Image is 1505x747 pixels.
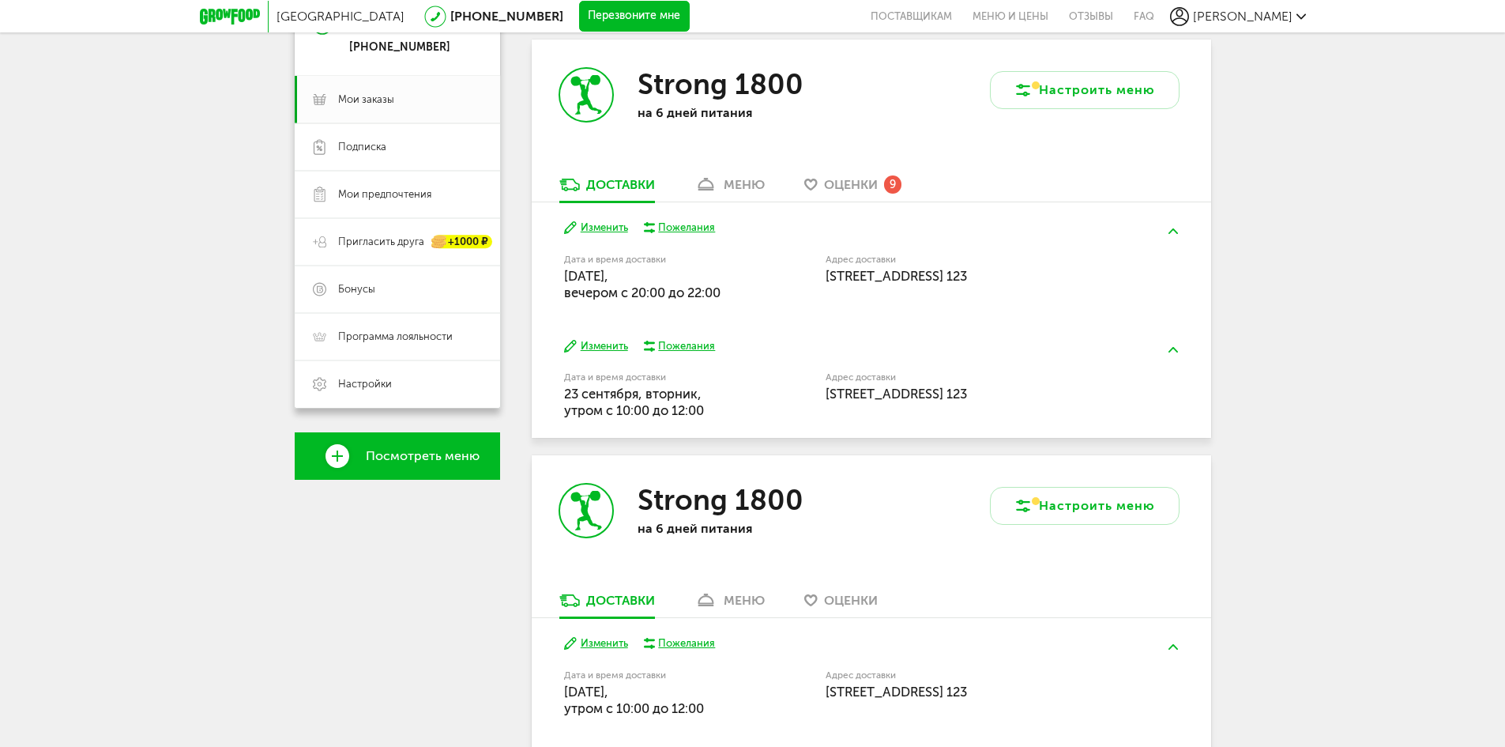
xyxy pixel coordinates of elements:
[644,339,716,353] button: Пожелания
[579,1,690,32] button: Перезвоните мне
[564,684,704,716] span: [DATE], утром c 10:00 до 12:00
[564,671,745,680] label: Дата и время доставки
[826,373,1120,382] label: Адрес доставки
[884,175,901,193] div: 9
[990,71,1180,109] button: Настроить меню
[564,221,628,236] button: Изменить
[277,9,404,24] span: [GEOGRAPHIC_DATA]
[638,105,843,120] p: на 6 дней питания
[644,221,716,235] button: Пожелания
[338,330,453,344] span: Программа лояльности
[1168,644,1178,650] img: arrow-up-green.5eb5f82.svg
[824,593,878,608] span: Оценки
[638,521,843,536] p: на 6 дней питания
[586,593,655,608] div: Доставки
[295,123,500,171] a: Подписка
[551,592,663,617] a: Доставки
[564,268,721,300] span: [DATE], вечером c 20:00 до 22:00
[1193,9,1292,24] span: [PERSON_NAME]
[586,177,655,192] div: Доставки
[295,171,500,218] a: Мои предпочтения
[349,40,465,55] div: [PHONE_NUMBER]
[687,176,773,202] a: меню
[724,593,765,608] div: меню
[432,236,492,249] div: +1000 ₽
[295,76,500,123] a: Мои заказы
[366,449,480,463] span: Посмотреть меню
[826,255,1120,264] label: Адрес доставки
[450,9,563,24] a: [PHONE_NUMBER]
[1168,228,1178,234] img: arrow-up-green.5eb5f82.svg
[644,636,716,651] button: Пожелания
[826,684,967,700] span: [STREET_ADDRESS] 123
[564,373,745,382] label: Дата и время доставки
[826,671,1120,680] label: Адрес доставки
[338,235,424,249] span: Пригласить друга
[1168,347,1178,353] img: arrow-up-green.5eb5f82.svg
[724,177,765,192] div: меню
[295,432,500,480] a: Посмотреть меню
[796,176,909,202] a: Оценки 9
[295,218,500,266] a: Пригласить друга +1000 ₽
[564,386,704,418] span: 23 сентября, вторник, утром c 10:00 до 12:00
[658,636,715,651] div: Пожелания
[338,282,375,296] span: Бонусы
[338,140,386,154] span: Подписка
[658,339,715,353] div: Пожелания
[564,636,628,651] button: Изменить
[338,377,392,391] span: Настройки
[824,177,878,192] span: Оценки
[687,592,773,617] a: меню
[551,176,663,202] a: Доставки
[826,268,967,284] span: [STREET_ADDRESS] 123
[338,187,431,202] span: Мои предпочтения
[295,266,500,313] a: Бонусы
[826,386,967,402] span: [STREET_ADDRESS] 123
[796,592,886,617] a: Оценки
[295,313,500,360] a: Программа лояльности
[638,483,803,517] h3: Strong 1800
[564,339,628,354] button: Изменить
[564,255,745,264] label: Дата и время доставки
[638,67,803,101] h3: Strong 1800
[658,221,715,235] div: Пожелания
[295,360,500,408] a: Настройки
[338,92,394,107] span: Мои заказы
[990,487,1180,525] button: Настроить меню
